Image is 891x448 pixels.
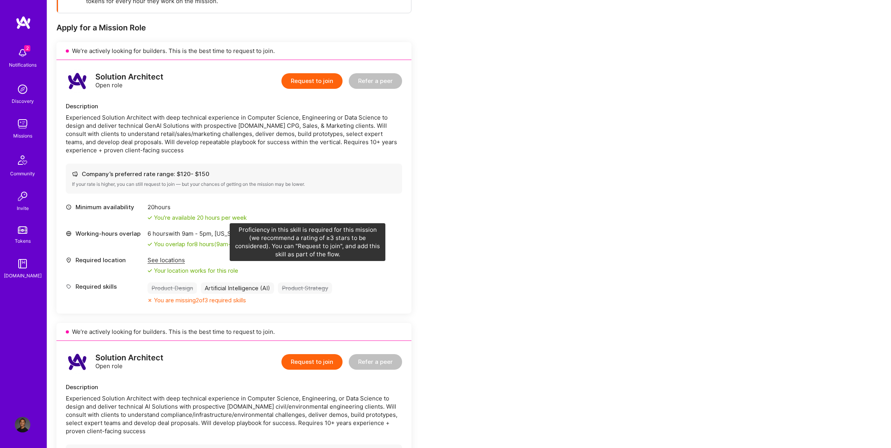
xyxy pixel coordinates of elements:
[66,256,144,264] div: Required location
[281,354,343,370] button: Request to join
[13,417,32,432] a: User Avatar
[180,230,214,237] span: 9am - 5pm ,
[148,242,152,247] i: icon Check
[154,296,246,304] div: You are missing 2 of 3 required skills
[15,237,31,245] div: Tokens
[66,282,144,291] div: Required skills
[56,323,411,341] div: We’re actively looking for builders. This is the best time to request to join.
[72,170,396,178] div: Company’s preferred rate range: $ 120 - $ 150
[4,272,42,280] div: [DOMAIN_NAME]
[72,181,396,187] div: If your rate is higher, you can still request to join — but your chances of getting on the missio...
[278,282,332,294] div: Product Strategy
[148,229,272,238] div: 6 hours with [US_STATE]
[72,171,78,177] i: icon Cash
[12,97,34,105] div: Discovery
[66,284,72,289] i: icon Tag
[148,266,238,275] div: Your location works for this role
[95,73,163,81] div: Solution Architect
[349,73,402,89] button: Refer a peer
[15,116,30,132] img: teamwork
[66,229,144,238] div: Working-hours overlap
[9,61,37,69] div: Notifications
[66,69,89,93] img: logo
[201,282,274,294] div: Artificial Intelligence (AI)
[148,215,152,220] i: icon Check
[148,256,238,264] div: See locations
[15,256,30,272] img: guide book
[16,16,31,30] img: logo
[95,354,163,362] div: Solution Architect
[148,268,152,273] i: icon Check
[15,45,30,61] img: bell
[13,151,32,169] img: Community
[66,102,402,110] div: Description
[154,240,272,248] div: You overlap for 8 hours ( your time)
[349,354,402,370] button: Refer a peer
[66,350,89,374] img: logo
[24,45,30,51] span: 2
[148,203,247,211] div: 20 hours
[216,240,243,248] span: 9am - 5pm
[66,113,402,154] div: Experienced Solution Architect with deep technical experience in Computer Science, Engineering or...
[18,226,27,234] img: tokens
[66,383,402,391] div: Description
[15,189,30,204] img: Invite
[66,394,402,435] div: Experienced Solution Architect with deep technical experience in Computer Science, Engineering, o...
[66,231,72,236] i: icon World
[10,169,35,178] div: Community
[148,213,247,222] div: You're available 20 hours per week
[281,73,343,89] button: Request to join
[15,417,30,432] img: User Avatar
[13,132,32,140] div: Missions
[15,81,30,97] img: discovery
[56,42,411,60] div: We’re actively looking for builders. This is the best time to request to join.
[95,73,163,89] div: Open role
[148,298,152,303] i: icon CloseOrange
[17,204,29,212] div: Invite
[56,23,411,33] div: Apply for a Mission Role
[66,203,144,211] div: Minimum availability
[148,282,197,294] div: Product Design
[95,354,163,370] div: Open role
[66,204,72,210] i: icon Clock
[66,257,72,263] i: icon Location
